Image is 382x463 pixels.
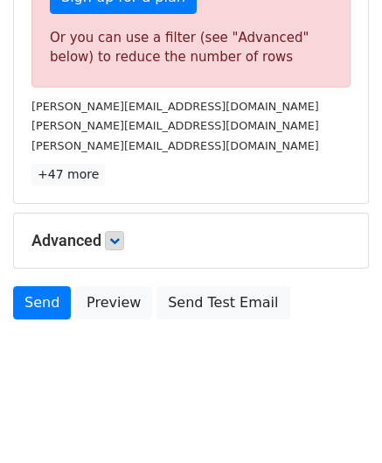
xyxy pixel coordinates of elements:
[13,286,71,319] a: Send
[31,164,105,186] a: +47 more
[31,119,319,132] small: [PERSON_NAME][EMAIL_ADDRESS][DOMAIN_NAME]
[31,231,351,250] h5: Advanced
[31,139,319,152] small: [PERSON_NAME][EMAIL_ADDRESS][DOMAIN_NAME]
[31,100,319,113] small: [PERSON_NAME][EMAIL_ADDRESS][DOMAIN_NAME]
[50,28,332,67] div: Or you can use a filter (see "Advanced" below) to reduce the number of rows
[295,379,382,463] iframe: Chat Widget
[156,286,289,319] a: Send Test Email
[75,286,152,319] a: Preview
